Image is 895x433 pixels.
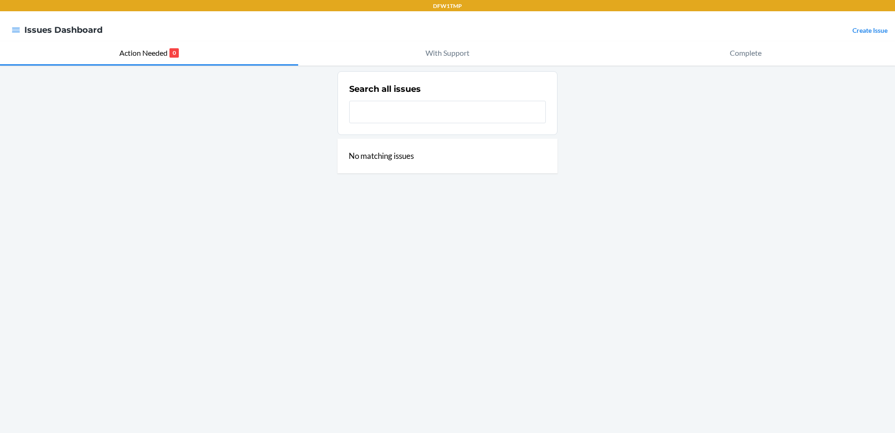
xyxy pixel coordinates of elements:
[298,41,596,66] button: With Support
[597,41,895,66] button: Complete
[425,47,470,59] p: With Support
[433,2,462,10] p: DFW1TMP
[337,139,558,173] div: No matching issues
[119,47,168,59] p: Action Needed
[24,24,103,36] h4: Issues Dashboard
[349,83,421,95] h2: Search all issues
[730,47,762,59] p: Complete
[852,26,888,34] a: Create Issue
[169,48,179,58] p: 0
